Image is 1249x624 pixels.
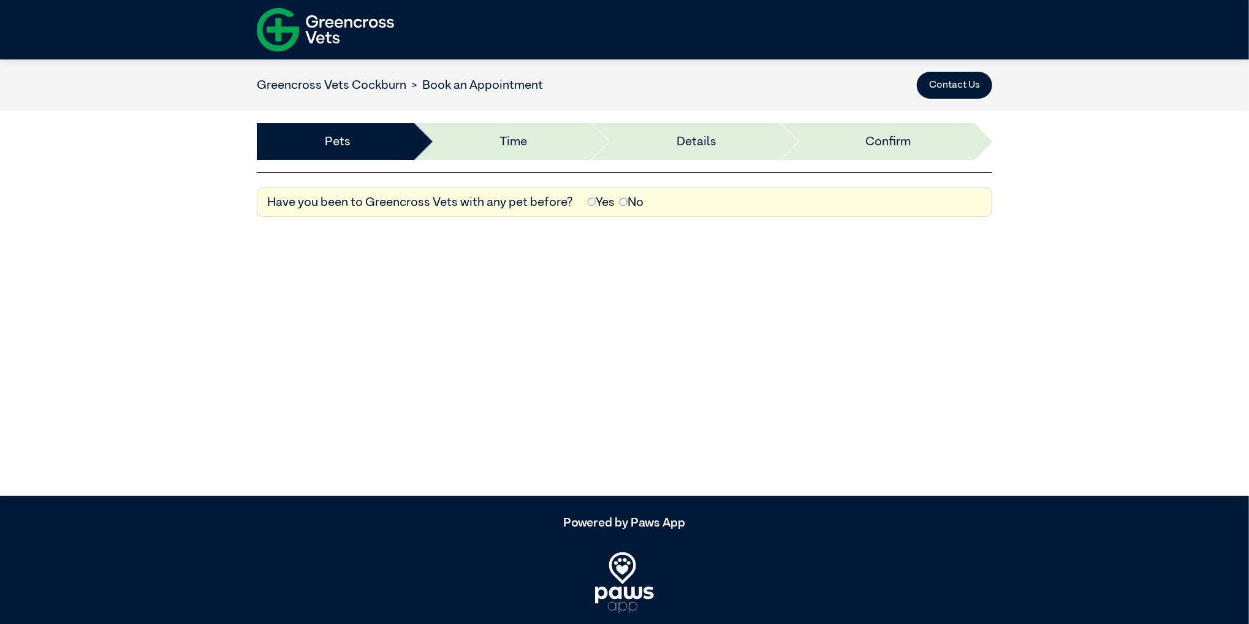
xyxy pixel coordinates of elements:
input: No [620,198,628,206]
a: Greencross Vets Cockburn [257,79,406,91]
nav: breadcrumb [257,76,543,94]
label: Have you been to Greencross Vets with any pet before? [267,193,573,211]
img: f-logo [257,3,394,56]
label: No [620,193,643,211]
button: Contact Us [917,72,992,99]
label: Yes [588,193,615,211]
a: Pets [325,132,351,151]
li: Book an Appointment [406,76,543,94]
input: Yes [588,198,596,206]
img: PawsApp [595,552,654,614]
h5: Powered by Paws App [257,516,992,530]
